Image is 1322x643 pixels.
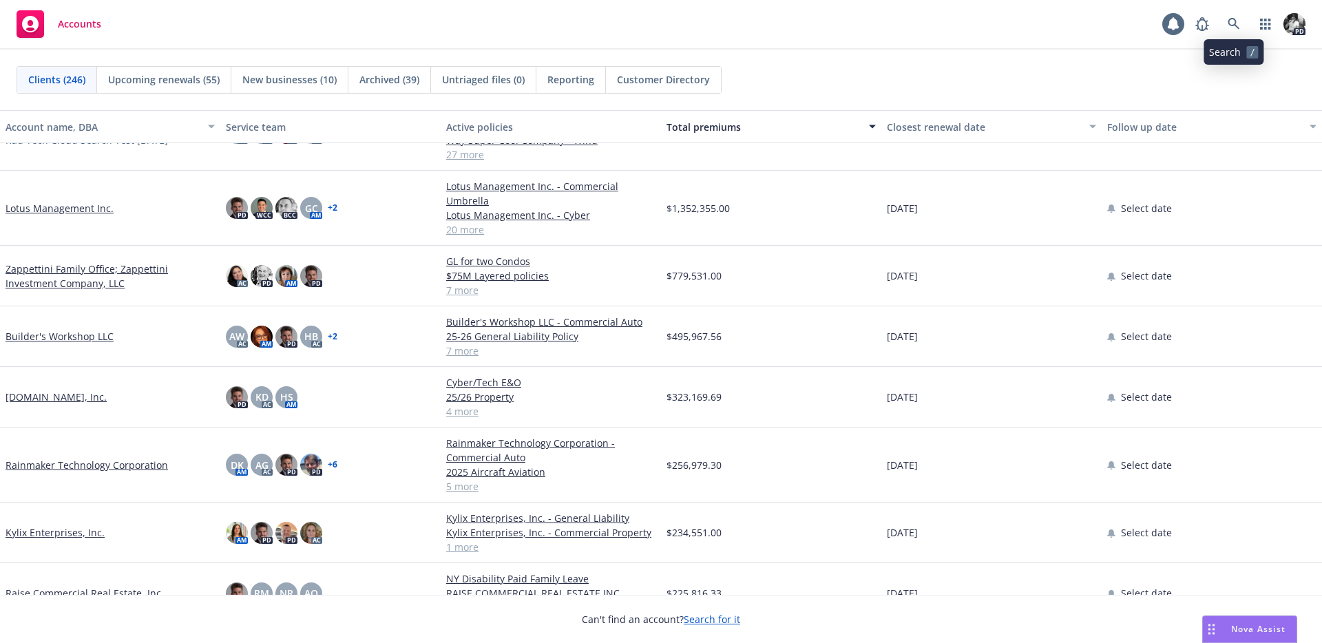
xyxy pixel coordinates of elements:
[6,390,107,404] a: [DOMAIN_NAME], Inc.
[275,197,297,219] img: photo
[304,586,318,600] span: AO
[446,479,655,494] a: 5 more
[446,375,655,390] a: Cyber/Tech E&O
[887,586,918,600] span: [DATE]
[28,72,85,87] span: Clients (246)
[6,586,164,600] a: Raise Commercial Real Estate, Inc.
[300,265,322,287] img: photo
[667,586,722,600] span: $225,816.33
[446,465,655,479] a: 2025 Aircraft Aviation
[1121,525,1172,540] span: Select date
[226,197,248,219] img: photo
[446,436,655,465] a: Rainmaker Technology Corporation - Commercial Auto
[251,326,273,348] img: photo
[254,586,269,600] span: RM
[275,326,297,348] img: photo
[667,201,730,215] span: $1,352,355.00
[251,522,273,544] img: photo
[667,390,722,404] span: $323,169.69
[6,120,200,134] div: Account name, DBA
[1102,110,1322,143] button: Follow up date
[441,110,661,143] button: Active policies
[1283,13,1305,35] img: photo
[887,390,918,404] span: [DATE]
[442,72,525,87] span: Untriaged files (0)
[1121,268,1172,283] span: Select date
[6,458,168,472] a: Rainmaker Technology Corporation
[226,522,248,544] img: photo
[446,344,655,358] a: 7 more
[300,522,322,544] img: photo
[6,329,114,344] a: Builder's Workshop LLC
[6,262,215,291] a: Zappettini Family Office; Zappettini Investment Company, LLC
[887,201,918,215] span: [DATE]
[887,268,918,283] span: [DATE]
[220,110,441,143] button: Service team
[226,265,248,287] img: photo
[446,571,655,586] a: NY Disability Paid Family Leave
[242,72,337,87] span: New businesses (10)
[58,19,101,30] span: Accounts
[582,612,740,626] span: Can't find an account?
[446,540,655,554] a: 1 more
[661,110,881,143] button: Total premiums
[887,329,918,344] span: [DATE]
[328,333,337,341] a: + 2
[446,147,655,162] a: 27 more
[6,201,114,215] a: Lotus Management Inc.
[304,329,318,344] span: HB
[446,329,655,344] a: 25-26 General Liability Policy
[1220,10,1248,38] a: Search
[446,511,655,525] a: Kylix Enterprises, Inc. - General Liability
[328,204,337,212] a: + 2
[1121,329,1172,344] span: Select date
[617,72,710,87] span: Customer Directory
[1188,10,1216,38] a: Report a Bug
[226,582,248,604] img: photo
[231,458,244,472] span: DK
[1252,10,1279,38] a: Switch app
[275,522,297,544] img: photo
[446,222,655,237] a: 20 more
[226,386,248,408] img: photo
[887,458,918,472] span: [DATE]
[1107,120,1301,134] div: Follow up date
[446,254,655,268] a: GL for two Condos
[887,525,918,540] span: [DATE]
[305,201,318,215] span: GC
[108,72,220,87] span: Upcoming renewals (55)
[280,390,293,404] span: HS
[1231,623,1286,635] span: Nova Assist
[229,329,244,344] span: AW
[359,72,419,87] span: Archived (39)
[446,268,655,283] a: $75M Layered policies
[1202,615,1297,643] button: Nova Assist
[547,72,594,87] span: Reporting
[446,404,655,419] a: 4 more
[328,461,337,469] a: + 6
[275,454,297,476] img: photo
[1121,390,1172,404] span: Select date
[667,329,722,344] span: $495,967.56
[1121,201,1172,215] span: Select date
[1121,586,1172,600] span: Select date
[300,454,322,476] img: photo
[251,265,273,287] img: photo
[887,120,1081,134] div: Closest renewal date
[255,390,269,404] span: KD
[280,586,293,600] span: NR
[446,525,655,540] a: Kylix Enterprises, Inc. - Commercial Property
[446,208,655,222] a: Lotus Management Inc. - Cyber
[226,120,435,134] div: Service team
[667,525,722,540] span: $234,551.00
[6,525,105,540] a: Kylix Enterprises, Inc.
[251,197,273,219] img: photo
[446,179,655,208] a: Lotus Management Inc. - Commercial Umbrella
[446,315,655,329] a: Builder's Workshop LLC - Commercial Auto
[667,120,861,134] div: Total premiums
[684,613,740,626] a: Search for it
